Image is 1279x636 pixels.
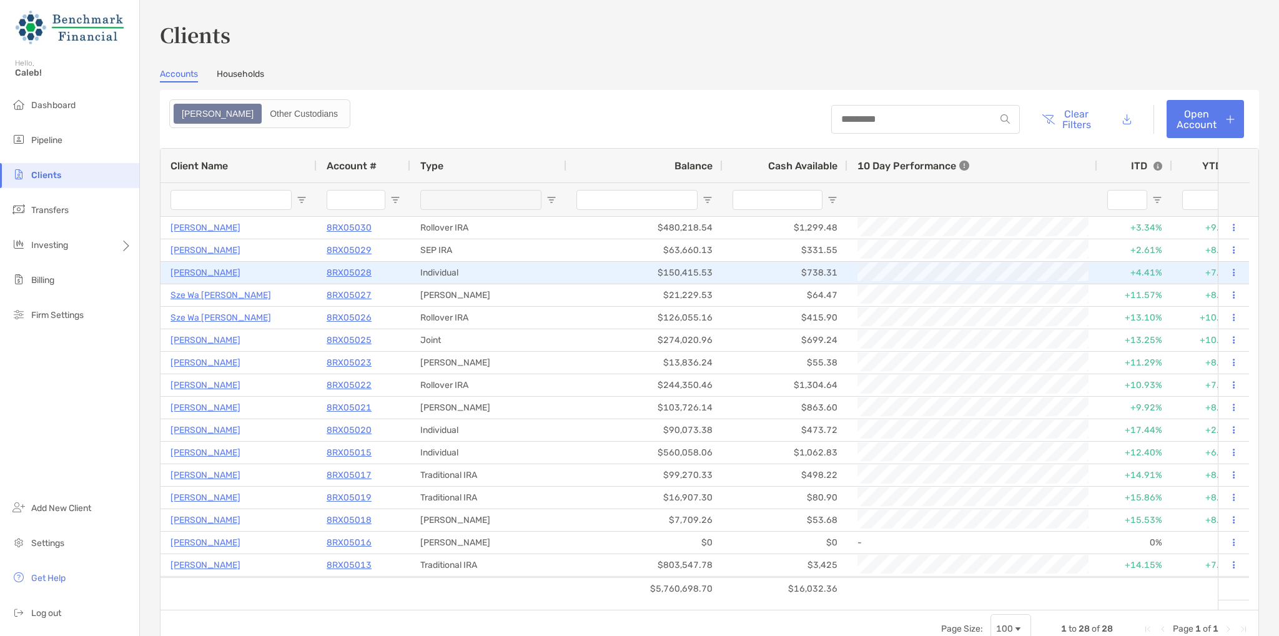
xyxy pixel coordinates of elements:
[410,442,566,464] div: Individual
[327,242,372,258] a: 8RX05029
[1097,532,1172,554] div: 0%
[1097,397,1172,419] div: +9.92%
[31,205,69,216] span: Transfers
[420,160,443,172] span: Type
[1172,397,1247,419] div: +8.27%
[170,355,240,370] a: [PERSON_NAME]
[170,332,240,348] a: [PERSON_NAME]
[566,217,723,239] div: $480,218.54
[1097,239,1172,261] div: +2.61%
[733,190,822,210] input: Cash Available Filter Input
[31,608,61,619] span: Log out
[723,554,847,576] div: $3,425
[576,190,698,210] input: Balance Filter Input
[169,99,350,128] div: segmented control
[327,332,372,348] a: 8RX05025
[723,578,847,600] div: $16,032.36
[1172,307,1247,329] div: +10.70%
[1097,509,1172,531] div: +15.53%
[723,487,847,509] div: $80.90
[217,69,264,82] a: Households
[1172,419,1247,441] div: +2.25%
[327,190,385,210] input: Account # Filter Input
[410,554,566,576] div: Traditional IRA
[410,217,566,239] div: Rollover IRA
[1097,307,1172,329] div: +13.10%
[1167,100,1244,138] a: Open Account
[1097,352,1172,374] div: +11.29%
[31,170,61,181] span: Clients
[566,239,723,261] div: $63,660.13
[941,624,983,634] div: Page Size:
[546,195,556,205] button: Open Filter Menu
[11,237,26,252] img: investing icon
[327,400,372,415] a: 8RX05021
[857,149,969,182] div: 10 Day Performance
[170,242,240,258] a: [PERSON_NAME]
[170,265,240,281] p: [PERSON_NAME]
[566,509,723,531] div: $7,709.26
[263,105,345,122] div: Other Custodians
[723,217,847,239] div: $1,299.48
[11,570,26,585] img: get-help icon
[723,284,847,306] div: $64.47
[170,467,240,483] p: [PERSON_NAME]
[1202,160,1237,172] div: YTD
[1102,624,1113,634] span: 28
[170,310,271,325] a: Sze Wa [PERSON_NAME]
[11,167,26,182] img: clients icon
[327,287,372,303] a: 8RX05027
[170,557,240,573] a: [PERSON_NAME]
[566,307,723,329] div: $126,055.16
[170,287,271,303] p: Sze Wa [PERSON_NAME]
[327,445,372,460] p: 8RX05015
[1097,262,1172,284] div: +4.41%
[566,352,723,374] div: $13,836.24
[327,467,372,483] a: 8RX05017
[566,554,723,576] div: $803,547.78
[566,374,723,396] div: $244,350.46
[327,377,372,393] a: 8RX05022
[674,160,713,172] span: Balance
[566,329,723,351] div: $274,020.96
[723,374,847,396] div: $1,304.64
[1097,217,1172,239] div: +3.34%
[327,160,377,172] span: Account #
[1172,352,1247,374] div: +8.89%
[1097,554,1172,576] div: +14.15%
[410,239,566,261] div: SEP IRA
[566,577,723,599] div: $0
[723,397,847,419] div: $863.60
[410,532,566,554] div: [PERSON_NAME]
[1172,329,1247,351] div: +10.86%
[1182,190,1222,210] input: YTD Filter Input
[170,422,240,438] p: [PERSON_NAME]
[566,487,723,509] div: $16,907.30
[15,67,132,78] span: Caleb!
[410,487,566,509] div: Traditional IRA
[1172,442,1247,464] div: +6.24%
[1097,442,1172,464] div: +12.40%
[1172,577,1247,599] div: 0%
[11,132,26,147] img: pipeline icon
[11,500,26,515] img: add_new_client icon
[31,240,68,251] span: Investing
[410,419,566,441] div: Individual
[31,100,76,111] span: Dashboard
[170,400,240,415] p: [PERSON_NAME]
[327,355,372,370] a: 8RX05023
[1172,284,1247,306] div: +8.66%
[723,532,847,554] div: $0
[170,512,240,528] a: [PERSON_NAME]
[160,69,198,82] a: Accounts
[768,160,837,172] span: Cash Available
[11,97,26,112] img: dashboard icon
